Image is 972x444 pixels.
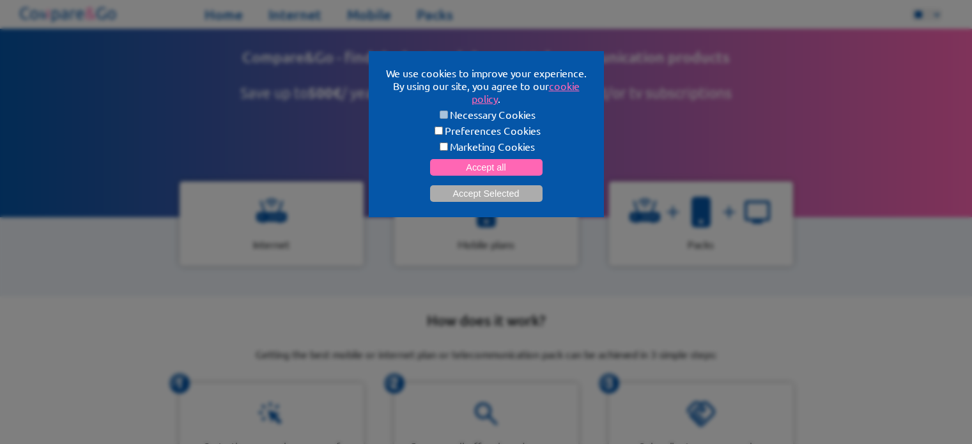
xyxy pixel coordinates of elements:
input: Marketing Cookies [440,142,448,151]
input: Necessary Cookies [440,111,448,119]
button: Accept Selected [430,185,543,202]
a: cookie policy [472,79,580,105]
button: Accept all [430,159,543,176]
label: Preferences Cookies [384,124,589,137]
p: We use cookies to improve your experience. By using our site, you agree to our . [384,66,589,105]
label: Marketing Cookies [384,140,589,153]
input: Preferences Cookies [435,126,443,135]
label: Necessary Cookies [384,108,589,121]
